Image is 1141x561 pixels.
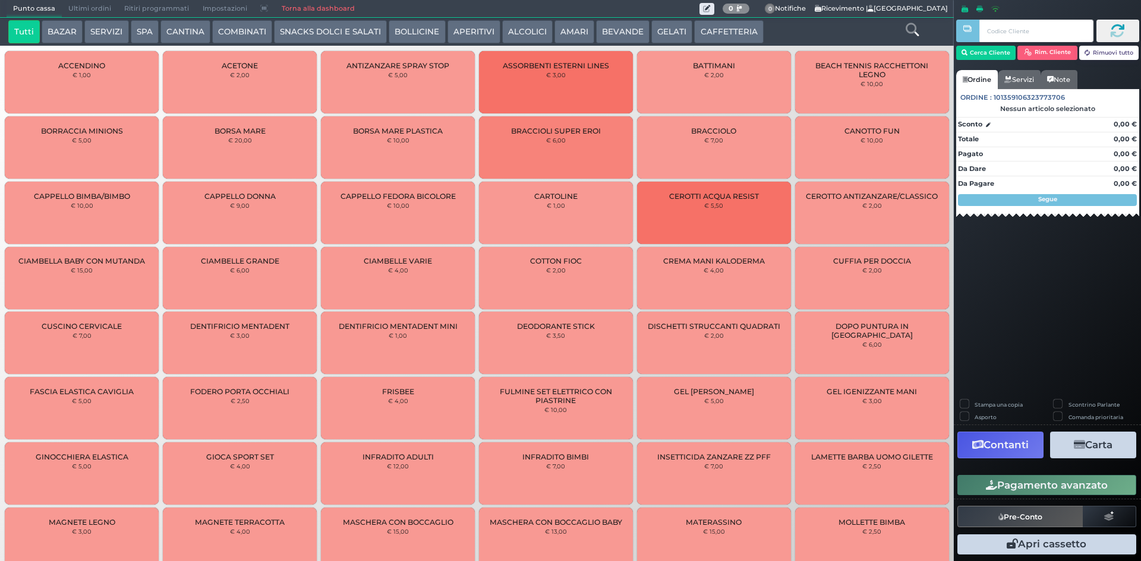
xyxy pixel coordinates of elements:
button: Pre-Conto [957,506,1083,527]
strong: 0,00 € [1114,179,1137,188]
button: Pagamento avanzato [957,475,1136,495]
button: AMARI [554,20,594,44]
small: € 6,00 [230,267,250,274]
button: Apri cassetto [957,534,1136,554]
small: € 1,00 [547,202,565,209]
span: BRACCIOLO [691,126,736,135]
span: DOPO PUNTURA IN [GEOGRAPHIC_DATA] [805,322,938,340]
small: € 7,00 [704,462,723,470]
span: MOLLETTE BIMBA [839,518,905,527]
span: DENTIFRICIO MENTADENT [190,322,289,331]
button: Cerca Cliente [956,46,1016,60]
span: CARTOLINE [534,192,578,201]
strong: Da Dare [958,164,986,173]
span: Impostazioni [196,1,254,17]
span: ASSORBENTI ESTERNI LINES [503,61,609,70]
span: ACETONE [222,61,258,70]
button: Rim. Cliente [1017,46,1077,60]
span: COTTON FIOC [530,256,582,265]
span: ACCENDINO [58,61,105,70]
small: € 2,50 [862,462,881,470]
button: CANTINA [160,20,210,44]
span: FULMINE SET ELETTRICO CON PIASTRINE [489,387,623,405]
strong: 0,00 € [1114,164,1137,173]
small: € 2,00 [546,267,566,274]
span: BEACH TENNIS RACCHETTONI LEGNO [805,61,938,79]
span: BATTIMANI [693,61,735,70]
a: Note [1041,70,1077,89]
span: DEODORANTE STICK [517,322,595,331]
button: Contanti [957,432,1044,458]
span: MAGNETE LEGNO [49,518,115,527]
span: FRISBEE [382,387,414,396]
small: € 7,00 [704,137,723,144]
button: GELATI [651,20,692,44]
span: BRACCIOLI SUPER EROI [511,126,601,135]
button: Tutti [8,20,40,44]
small: € 3,00 [230,332,250,339]
span: BORRACCIA MINIONS [41,126,123,135]
button: Carta [1050,432,1136,458]
small: € 2,50 [862,528,881,535]
small: € 10,00 [861,80,883,87]
strong: Sconto [958,119,982,129]
span: MASCHERA CON BOCCAGLIO BABY [490,518,622,527]
button: SNACKS DOLCI E SALATI [274,20,387,44]
button: SERVIZI [84,20,128,44]
small: € 10,00 [861,137,883,144]
label: Comanda prioritaria [1068,413,1123,421]
small: € 10,00 [387,202,409,209]
span: CAPPELLO FEDORA BICOLORE [341,192,456,201]
small: € 2,00 [230,71,250,78]
b: 0 [729,4,733,12]
small: € 2,50 [231,397,250,404]
span: Punto cassa [7,1,62,17]
span: GIOCA SPORT SET [206,452,274,461]
small: € 1,00 [73,71,91,78]
small: € 5,50 [704,202,723,209]
small: € 5,00 [72,137,92,144]
span: Ultimi ordini [62,1,118,17]
span: CIAMBELLE GRANDE [201,256,279,265]
strong: Pagato [958,150,983,158]
small: € 10,00 [387,137,409,144]
div: Nessun articolo selezionato [956,104,1139,113]
span: GEL IGENIZZANTE MANI [827,387,917,396]
small: € 4,00 [704,267,724,274]
span: DISCHETTI STRUCCANTI QUADRATI [648,322,780,331]
span: FODERO PORTA OCCHIALI [190,387,289,396]
span: CANOTTO FUN [844,126,900,135]
small: € 15,00 [387,528,409,535]
span: CAPPELLO DONNA [204,192,276,201]
small: € 7,00 [546,462,565,470]
span: CIAMBELLE VARIE [364,256,432,265]
strong: Totale [958,135,979,143]
small: € 12,00 [387,462,409,470]
span: ANTIZANZARE SPRAY STOP [346,61,449,70]
label: Stampa una copia [975,401,1023,408]
small: € 10,00 [71,202,93,209]
small: € 5,00 [704,397,724,404]
small: € 6,00 [546,137,566,144]
small: € 13,00 [545,528,567,535]
small: € 2,00 [704,332,724,339]
small: € 3,00 [862,397,882,404]
span: INFRADITO ADULTI [363,452,434,461]
span: CUSCINO CERVICALE [42,322,122,331]
span: 0 [765,4,776,14]
small: € 4,00 [388,267,408,274]
small: € 6,00 [862,341,882,348]
span: MATERASSINO [686,518,742,527]
small: € 1,00 [389,332,407,339]
small: € 15,00 [703,528,725,535]
button: COMBINATI [212,20,272,44]
small: € 3,50 [546,332,565,339]
span: GINOCCHIERA ELASTICA [36,452,128,461]
small: € 3,00 [546,71,566,78]
strong: 0,00 € [1114,120,1137,128]
button: BOLLICINE [389,20,445,44]
label: Asporto [975,413,997,421]
span: 101359106323773706 [994,93,1065,103]
small: € 5,00 [72,462,92,470]
span: Ritiri programmati [118,1,196,17]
